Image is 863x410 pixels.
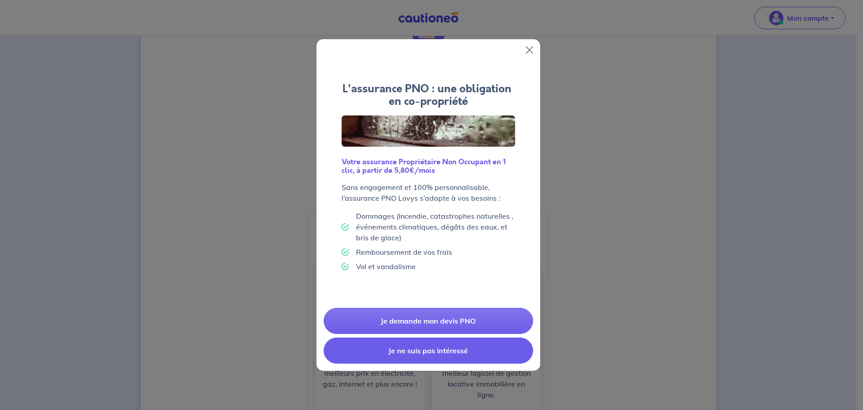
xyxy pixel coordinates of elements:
button: Je ne suis pas intéressé [324,338,533,364]
h6: Votre assurance Propriétaire Non Occupant en 1 clic, à partir de 5,80€/mois [342,158,515,175]
button: Close [522,43,537,57]
img: Logo Lovys [342,115,515,147]
p: Sans engagement et 100% personnalisable, l’assurance PNO Lovys s’adapte à vos besoins : [342,182,515,203]
a: Je demande mon devis PNO [324,308,533,334]
p: Dommages (Incendie, catastrophes naturelles , événements climatiques, dégâts des eaux, et bris de... [356,211,515,243]
p: Remboursement de vos frais [356,247,452,257]
p: Vol et vandalisme [356,261,416,272]
h4: L'assurance PNO : une obligation en co-propriété [342,82,515,108]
